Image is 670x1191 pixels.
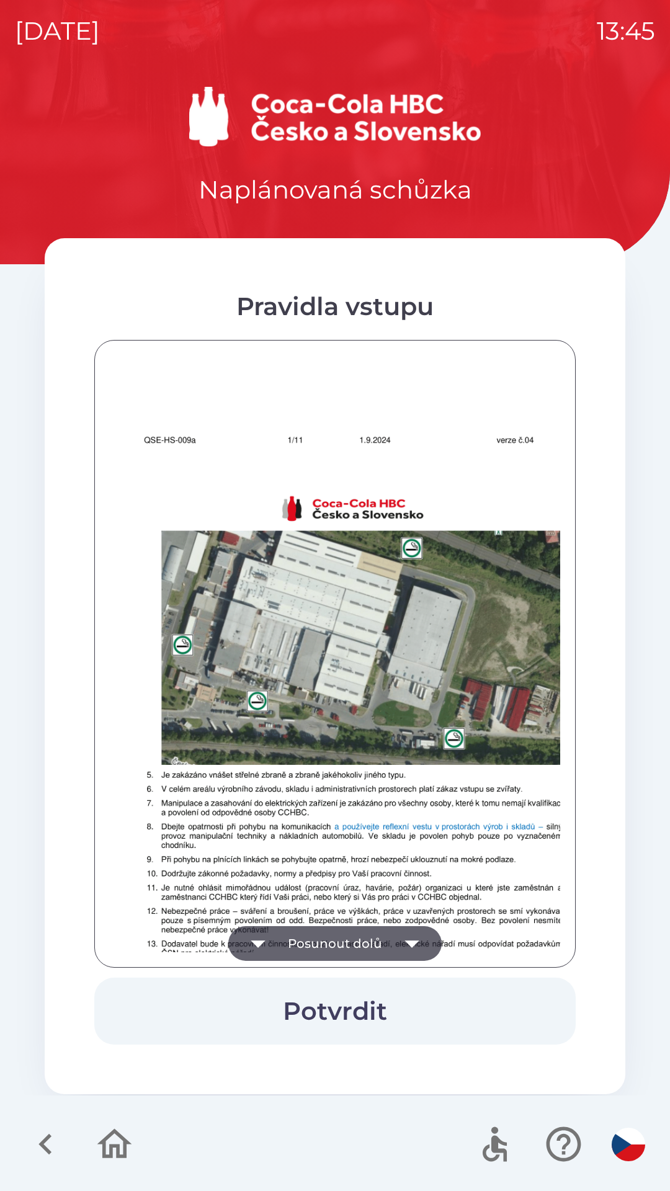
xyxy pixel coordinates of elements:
[597,12,655,50] p: 13:45
[45,87,625,146] img: Logo
[110,474,591,1154] img: VGglmRcuQ4JDeG8FRTn2z89J9hbt9UD20+fv+0zBkYP+EYEcIxD+ESX5shAQAkJACAgBISAEhIAQyCEERCDkkIGW2xQCQkAIC...
[94,978,576,1045] button: Potvrdit
[94,288,576,325] div: Pravidla vstupu
[15,12,100,50] p: [DATE]
[612,1128,645,1161] img: cs flag
[199,171,472,208] p: Naplánovaná schůzka
[228,926,442,961] button: Posunout dolů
